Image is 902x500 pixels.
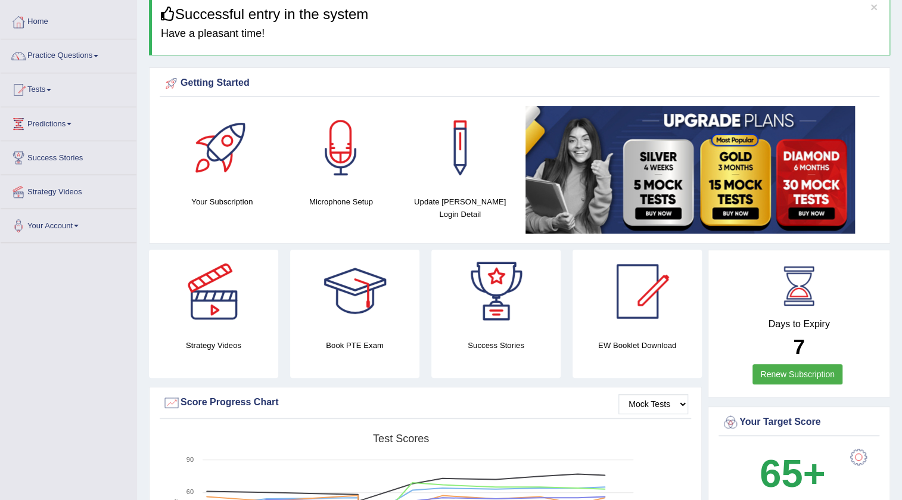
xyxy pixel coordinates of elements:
[1,39,136,69] a: Practice Questions
[406,195,514,221] h4: Update [PERSON_NAME] Login Detail
[161,28,881,40] h4: Have a pleasant time!
[793,335,804,358] b: 7
[373,433,429,445] tspan: Test scores
[721,319,876,330] h4: Days to Expiry
[186,456,194,463] text: 90
[169,195,276,208] h4: Your Subscription
[1,175,136,205] a: Strategy Videos
[721,414,876,431] div: Your Target Score
[431,339,561,352] h4: Success Stories
[163,74,876,92] div: Getting Started
[573,339,702,352] h4: EW Booklet Download
[1,209,136,239] a: Your Account
[163,394,688,412] div: Score Progress Chart
[149,339,278,352] h4: Strategy Videos
[290,339,419,352] h4: Book PTE Exam
[1,107,136,137] a: Predictions
[161,7,881,22] h3: Successful entry in the system
[752,364,842,384] a: Renew Subscription
[870,1,878,13] button: ×
[288,195,395,208] h4: Microphone Setup
[1,73,136,103] a: Tests
[525,106,855,234] img: small5.jpg
[186,488,194,495] text: 60
[1,141,136,171] a: Success Stories
[760,452,825,495] b: 65+
[1,5,136,35] a: Home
